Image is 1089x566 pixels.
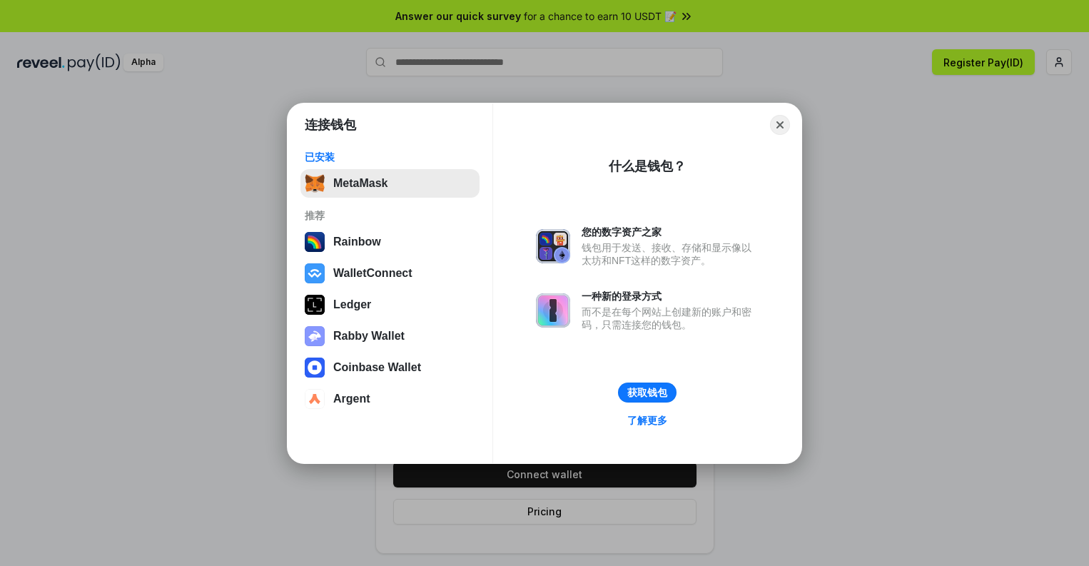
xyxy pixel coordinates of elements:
div: 钱包用于发送、接收、存储和显示像以太坊和NFT这样的数字资产。 [582,241,759,267]
div: 什么是钱包？ [609,158,686,175]
img: svg+xml,%3Csvg%20width%3D%2228%22%20height%3D%2228%22%20viewBox%3D%220%200%2028%2028%22%20fill%3D... [305,263,325,283]
div: Rainbow [333,236,381,248]
img: svg+xml,%3Csvg%20width%3D%22120%22%20height%3D%22120%22%20viewBox%3D%220%200%20120%20120%22%20fil... [305,232,325,252]
div: WalletConnect [333,267,412,280]
div: Coinbase Wallet [333,361,421,374]
div: 获取钱包 [627,386,667,399]
div: Ledger [333,298,371,311]
div: 推荐 [305,209,475,222]
img: svg+xml,%3Csvg%20width%3D%2228%22%20height%3D%2228%22%20viewBox%3D%220%200%2028%2028%22%20fill%3D... [305,389,325,409]
div: 一种新的登录方式 [582,290,759,303]
button: MetaMask [300,169,480,198]
img: svg+xml,%3Csvg%20xmlns%3D%22http%3A%2F%2Fwww.w3.org%2F2000%2Fsvg%22%20fill%3D%22none%22%20viewBox... [305,326,325,346]
img: svg+xml,%3Csvg%20xmlns%3D%22http%3A%2F%2Fwww.w3.org%2F2000%2Fsvg%22%20fill%3D%22none%22%20viewBox... [536,293,570,328]
button: Argent [300,385,480,413]
button: Ledger [300,290,480,319]
img: svg+xml,%3Csvg%20xmlns%3D%22http%3A%2F%2Fwww.w3.org%2F2000%2Fsvg%22%20width%3D%2228%22%20height%3... [305,295,325,315]
button: Coinbase Wallet [300,353,480,382]
button: Rainbow [300,228,480,256]
div: Rabby Wallet [333,330,405,343]
img: svg+xml,%3Csvg%20fill%3D%22none%22%20height%3D%2233%22%20viewBox%3D%220%200%2035%2033%22%20width%... [305,173,325,193]
div: MetaMask [333,177,388,190]
img: svg+xml,%3Csvg%20width%3D%2228%22%20height%3D%2228%22%20viewBox%3D%220%200%2028%2028%22%20fill%3D... [305,358,325,378]
button: Close [770,115,790,135]
div: 您的数字资产之家 [582,226,759,238]
button: Rabby Wallet [300,322,480,350]
div: 已安装 [305,151,475,163]
a: 了解更多 [619,411,676,430]
button: WalletConnect [300,259,480,288]
h1: 连接钱包 [305,116,356,133]
img: svg+xml,%3Csvg%20xmlns%3D%22http%3A%2F%2Fwww.w3.org%2F2000%2Fsvg%22%20fill%3D%22none%22%20viewBox... [536,229,570,263]
div: 而不是在每个网站上创建新的账户和密码，只需连接您的钱包。 [582,305,759,331]
div: 了解更多 [627,414,667,427]
button: 获取钱包 [618,383,677,403]
div: Argent [333,393,370,405]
